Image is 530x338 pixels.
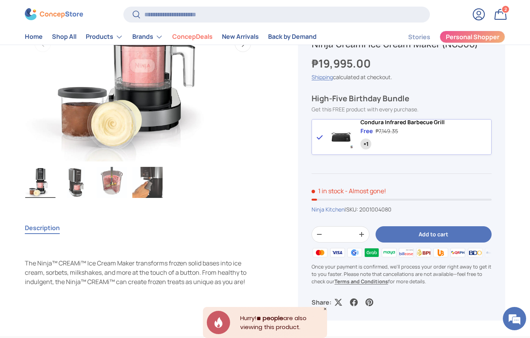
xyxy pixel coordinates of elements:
div: ₱7,149.35 [376,128,398,136]
p: Share: [312,298,331,307]
img: bdo [467,247,484,258]
a: Stories [408,29,430,45]
span: 1 in stock [312,187,344,196]
div: Quantity [360,139,371,150]
a: ConcepDeals [172,29,213,45]
nav: Primary [25,29,317,45]
span: | [345,206,391,213]
a: Personal Shopper [440,31,505,43]
a: Ninja Kitchen [312,206,345,213]
a: Shipping [312,73,333,81]
summary: Products [81,29,128,45]
img: ConcepStore [25,9,83,21]
img: qrph [449,247,466,258]
img: visa [329,247,346,258]
strong: ₱19,995.00 [312,56,373,71]
img: metrobank [484,247,501,258]
p: - Almost gone! [345,187,386,196]
a: Condura Infrared Barbecue Grill [360,120,445,126]
img: bpi [415,247,432,258]
div: calculated at checkout. [312,73,492,81]
img: billease [398,247,415,258]
div: High-Five Birthday Bundle [312,94,492,104]
a: Back by Demand [268,29,317,45]
img: gcash [346,247,363,258]
a: Shop All [52,29,76,45]
img: ubp [432,247,449,258]
a: Home [25,29,43,45]
a: New Arrivals [222,29,259,45]
nav: Secondary [390,29,505,45]
p: Once your payment is confirmed, we'll process your order right away to get it to you faster. Plea... [312,263,492,286]
img: Ninja Creami Ice Cream Maker (NC300) [25,167,55,198]
span: 2 [504,7,507,12]
div: Close [323,307,327,311]
img: Ninja Creami Ice Cream Maker (NC300) [61,167,91,198]
button: Description [25,219,60,237]
p: The Ninja™ CREAMi™ Ice Cream Maker transforms frozen solid bases into ice cream, sorbets, milksha... [25,258,261,286]
div: Free [360,128,373,136]
span: Get this FREE product with every purchase. [312,106,419,113]
a: Terms and Conditions [334,278,388,285]
img: Ninja Creami Ice Cream Maker (NC300) [132,167,163,198]
summary: Brands [128,29,168,45]
span: Personal Shopper [446,34,499,40]
img: grabpay [363,247,380,258]
span: Condura Infrared Barbecue Grill [360,119,445,126]
span: SKU: [346,206,358,213]
span: 2001004080 [359,206,391,213]
button: Add to cart [376,226,492,243]
img: Ninja Creami Ice Cream Maker (NC300) [97,167,127,198]
img: maya [381,247,398,258]
img: master [312,247,329,258]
